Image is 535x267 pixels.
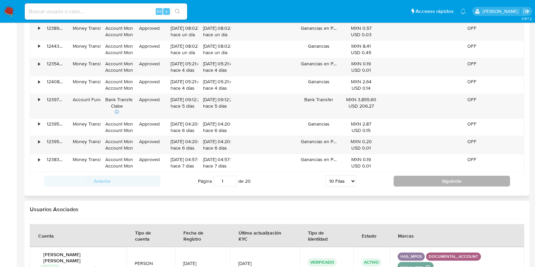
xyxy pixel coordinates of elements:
span: 3.157.2 [521,16,532,21]
span: Accesos rápidos [416,8,453,15]
a: Notificaciones [460,8,466,14]
span: s [165,8,168,15]
h2: Usuarios Asociados [30,206,524,213]
a: Salir [523,8,530,15]
span: Alt [156,8,162,15]
p: alan.cervantesmartinez@mercadolibre.com.mx [482,8,520,15]
input: Buscar usuario o caso... [25,7,187,16]
button: search-icon [171,7,184,16]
